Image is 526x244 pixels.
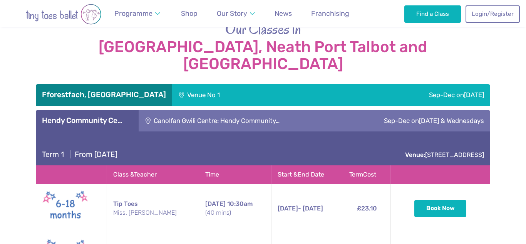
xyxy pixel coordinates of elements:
[343,166,391,184] th: Term Cost
[172,84,313,106] div: Venue No 1
[66,150,75,159] span: |
[42,189,89,228] img: Tip toes New (May 2025)
[225,19,301,39] span: Our Classes in
[308,5,353,22] a: Franchising
[42,150,117,159] h4: From [DATE]
[42,116,132,125] h3: Hendy Community Ce…
[178,5,201,22] a: Shop
[217,9,247,17] span: Our Story
[338,110,490,131] div: Sep-Dec on
[278,205,298,212] span: [DATE]
[404,5,461,22] a: Find a Class
[311,9,349,17] span: Franchising
[278,205,323,212] span: - [DATE]
[271,5,295,22] a: News
[405,151,425,158] strong: Venue:
[205,209,265,217] small: (40 mins)
[36,39,490,72] strong: [GEOGRAPHIC_DATA], Neath Port Talbot and [GEOGRAPHIC_DATA]
[111,5,164,22] a: Programme
[343,184,391,233] td: £23.10
[114,9,152,17] span: Programme
[181,9,198,17] span: Shop
[464,91,484,99] span: [DATE]
[271,166,343,184] th: Start & End Date
[42,90,166,99] h3: Fforestfach, [GEOGRAPHIC_DATA]
[213,5,259,22] a: Our Story
[107,184,199,233] td: Tip Toes
[42,150,64,159] span: Term 1
[419,117,484,125] span: [DATE] & Wednesdays
[275,9,292,17] span: News
[405,151,484,158] a: Venue:[STREET_ADDRESS]
[199,166,271,184] th: Time
[205,200,226,207] span: [DATE]
[199,184,271,233] td: 10:30am
[139,110,338,131] div: Canolfan Gwili Centre: Hendy Community…
[113,209,193,217] small: Miss. [PERSON_NAME]
[414,200,467,217] button: Book Now
[107,166,199,184] th: Class & Teacher
[313,84,490,106] div: Sep-Dec on
[466,5,519,22] a: Login/Register
[10,4,117,25] img: tiny toes ballet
